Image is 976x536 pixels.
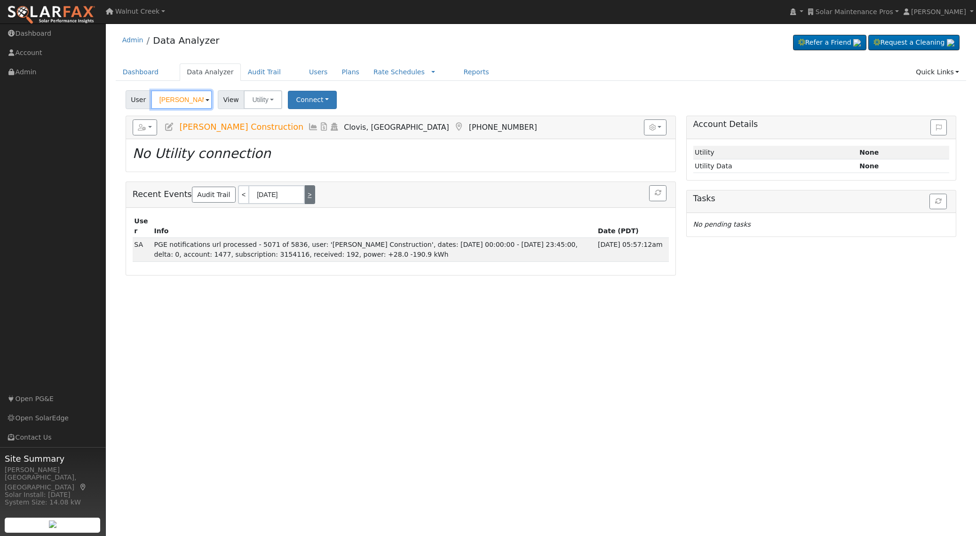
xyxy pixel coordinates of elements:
a: > [305,185,315,204]
button: Issue History [930,119,947,135]
button: Refresh [929,194,947,210]
span: Site Summary [5,452,101,465]
a: Audit Trail [192,187,236,203]
a: Bills [318,122,329,132]
button: Refresh [649,185,667,201]
td: Utility [693,146,858,159]
h5: Account Details [693,119,950,129]
th: User [133,214,152,238]
a: Edit User (1480) [164,122,175,132]
span: Solar Maintenance Pros [816,8,893,16]
a: Users [302,63,335,81]
a: Data Analyzer [180,63,241,81]
span: Walnut Creek [115,8,159,15]
div: [PERSON_NAME] [5,465,101,475]
a: Map [454,122,464,132]
span: [PERSON_NAME] Construction [179,122,303,132]
a: Multi-Series Graph [308,122,318,132]
span: View [218,90,245,109]
img: SolarFax [7,5,95,25]
a: < [238,185,248,204]
a: Rate Schedules [373,68,425,76]
button: Connect [288,91,337,109]
strong: ID: null, authorized: 05/08/19 [859,149,879,156]
span: Clovis, [GEOGRAPHIC_DATA] [344,123,449,132]
strong: None [859,162,879,170]
a: Admin [122,36,143,44]
a: Request a Cleaning [868,35,960,51]
div: [GEOGRAPHIC_DATA], [GEOGRAPHIC_DATA] [5,473,101,492]
td: SDP Admin [133,238,152,261]
td: [DATE] 05:57:12am [596,238,669,261]
button: Utility [244,90,282,109]
a: Map [79,483,87,491]
th: Info [152,214,596,238]
a: Plans [335,63,366,81]
h5: Recent Events [133,185,669,204]
a: Dashboard [116,63,166,81]
a: Audit Trail [241,63,288,81]
i: No Utility connection [133,146,271,161]
h5: Tasks [693,194,950,204]
input: Select a User [151,90,212,109]
span: User [126,90,151,109]
img: retrieve [49,520,56,528]
td: Utility Data [693,159,858,173]
td: PGE notifications url processed - 5071 of 5836, user: '[PERSON_NAME] Construction', dates: [DATE]... [152,238,596,261]
a: Login As (last Never) [329,122,339,132]
a: Quick Links [909,63,966,81]
div: Solar Install: [DATE] [5,490,101,500]
img: retrieve [853,39,861,47]
img: retrieve [947,39,954,47]
i: No pending tasks [693,221,751,228]
a: Reports [456,63,496,81]
a: Refer a Friend [793,35,866,51]
span: [PHONE_NUMBER] [469,123,537,132]
span: [PERSON_NAME] [911,8,966,16]
a: Data Analyzer [153,35,219,46]
th: Date (PDT) [596,214,669,238]
div: System Size: 14.08 kW [5,497,101,507]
